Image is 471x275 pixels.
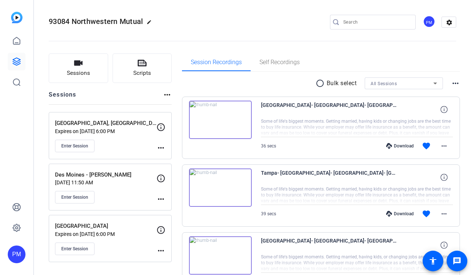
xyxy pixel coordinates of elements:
mat-icon: favorite [422,209,431,218]
span: Tampa- [GEOGRAPHIC_DATA]- [GEOGRAPHIC_DATA]- [GEOGRAPHIC_DATA]- [GEOGRAPHIC_DATA]-[PERSON_NAME]-2... [261,168,398,186]
p: Expires on [DATE] 6:00 PM [55,231,157,237]
div: PM [423,15,435,28]
span: Sessions [67,69,90,77]
button: Enter Session [55,140,94,152]
input: Search [343,18,410,27]
mat-icon: more_horiz [157,195,165,203]
ngx-avatar: Production Multivu [423,15,436,28]
span: 39 secs [261,211,276,216]
mat-icon: more_horiz [163,90,172,99]
p: Des Moines - [PERSON_NAME] [55,171,157,179]
mat-icon: settings [442,17,457,28]
span: Session Recordings [191,59,242,65]
h2: Sessions [49,90,76,104]
span: Enter Session [61,194,88,200]
mat-icon: radio_button_unchecked [316,79,327,88]
mat-icon: more_horiz [440,209,448,218]
mat-icon: favorite [422,142,431,150]
mat-icon: message [453,257,461,265]
mat-icon: accessibility [429,257,437,265]
button: Scripts [113,53,172,83]
img: thumb-nail [189,168,252,207]
span: All Sessions [371,81,397,86]
div: Download [382,211,417,217]
div: Download [382,143,417,149]
span: 93084 Northwestern Mutual [49,17,143,26]
div: PM [8,246,25,263]
span: [GEOGRAPHIC_DATA]- [GEOGRAPHIC_DATA]- [GEOGRAPHIC_DATA]- [GEOGRAPHIC_DATA]- [GEOGRAPHIC_DATA]-[PE... [261,236,398,254]
p: [DATE] 11:50 AM [55,180,157,185]
button: Enter Session [55,243,94,255]
img: blue-gradient.svg [11,12,23,23]
img: thumb-nail [189,101,252,139]
p: Bulk select [327,79,357,88]
span: [GEOGRAPHIC_DATA]- [GEOGRAPHIC_DATA]- [GEOGRAPHIC_DATA]- [GEOGRAPHIC_DATA]- [GEOGRAPHIC_DATA]-[PE... [261,101,398,118]
span: Self Recordings [259,59,300,65]
button: Sessions [49,53,108,83]
span: Scripts [133,69,151,77]
mat-icon: more_horiz [157,246,165,255]
span: 36 secs [261,143,276,149]
img: thumb-nail [189,236,252,275]
mat-icon: more_horiz [451,79,460,88]
p: [GEOGRAPHIC_DATA], [GEOGRAPHIC_DATA], [GEOGRAPHIC_DATA], [GEOGRAPHIC_DATA], [GEOGRAPHIC_DATA] [55,119,157,128]
p: Expires on [DATE] 6:00 PM [55,128,157,134]
p: [GEOGRAPHIC_DATA] [55,222,157,230]
button: Enter Session [55,191,94,203]
mat-icon: more_horiz [157,143,165,152]
span: Enter Session [61,246,88,252]
span: Enter Session [61,143,88,149]
mat-icon: more_horiz [440,142,448,150]
mat-icon: edit [147,20,155,28]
